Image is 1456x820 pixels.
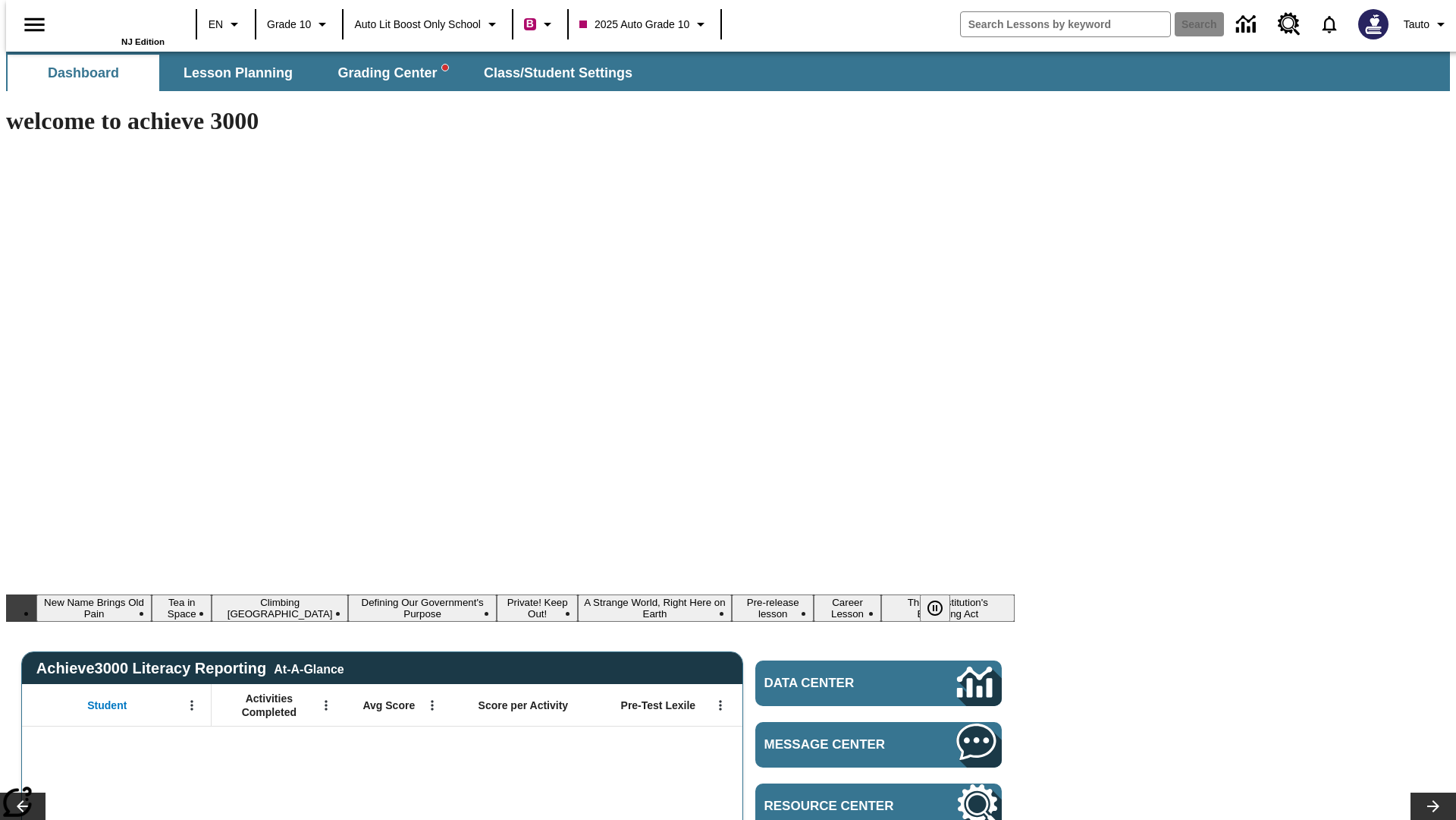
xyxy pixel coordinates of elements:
[6,52,1450,91] div: SubNavbar
[1349,5,1398,44] button: Select a new avatar
[1310,5,1349,44] a: Notifications
[219,692,319,719] span: Activities Completed
[212,594,347,622] button: Slide 3 Climbing Mount Tai
[920,594,965,622] div: Pause
[764,676,906,691] span: Data Center
[337,65,447,82] span: Grading Center
[162,55,314,91] button: Lesson Planning
[6,107,1015,135] h1: welcome to achieve 3000
[421,694,444,717] button: Open Menu
[709,694,732,717] button: Open Menu
[518,11,563,38] button: Boost Class color is violet red. Change class color
[1269,4,1310,45] a: Resource Center, Will open in new tab
[8,55,159,91] button: Dashboard
[881,594,1015,622] button: Slide 9 The Constitution's Balancing Act
[814,594,880,622] button: Slide 8 Career Lesson
[578,594,732,622] button: Slide 6 A Strange World, Right Here on Earth
[442,65,448,71] svg: writing assistant alert
[1398,11,1456,38] button: Profile/Settings
[1227,4,1269,46] a: Data Center
[526,14,534,33] span: B
[479,699,569,712] span: Score per Activity
[764,799,912,814] span: Resource Center
[920,594,950,622] button: Pause
[87,699,127,712] span: Student
[152,594,212,622] button: Slide 2 Tea in Space
[317,55,469,91] button: Grading Center
[209,17,223,33] span: EN
[961,12,1170,36] input: search field
[48,65,119,82] span: Dashboard
[484,65,632,82] span: Class/Student Settings
[579,17,689,33] span: 2025 Auto Grade 10
[348,11,507,38] button: School: Auto Lit Boost only School, Select your school
[1358,9,1389,39] img: Avatar
[315,694,337,717] button: Open Menu
[36,594,152,622] button: Slide 1 New Name Brings Old Pain
[764,737,912,752] span: Message Center
[354,17,481,33] span: Auto Lit Boost only School
[261,11,337,38] button: Grade: Grade 10, Select a grade
[36,660,344,677] span: Achieve3000 Literacy Reporting
[267,17,311,33] span: Grade 10
[66,5,165,46] div: Home
[6,55,646,91] div: SubNavbar
[180,694,203,717] button: Open Menu
[66,7,165,37] a: Home
[274,660,344,676] div: At-A-Glance
[573,11,716,38] button: Class: 2025 Auto Grade 10, Select your class
[348,594,497,622] button: Slide 4 Defining Our Government's Purpose
[362,699,415,712] span: Avg Score
[1410,793,1456,820] button: Lesson carousel, Next
[732,594,814,622] button: Slide 7 Pre-release lesson
[755,722,1002,768] a: Message Center
[184,65,293,82] span: Lesson Planning
[1404,17,1429,33] span: Tauto
[121,37,165,46] span: NJ Edition
[202,11,250,38] button: Language: EN, Select a language
[497,594,578,622] button: Slide 5 Private! Keep Out!
[755,661,1002,706] a: Data Center
[621,699,696,712] span: Pre-Test Lexile
[472,55,645,91] button: Class/Student Settings
[12,2,57,47] button: Open side menu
